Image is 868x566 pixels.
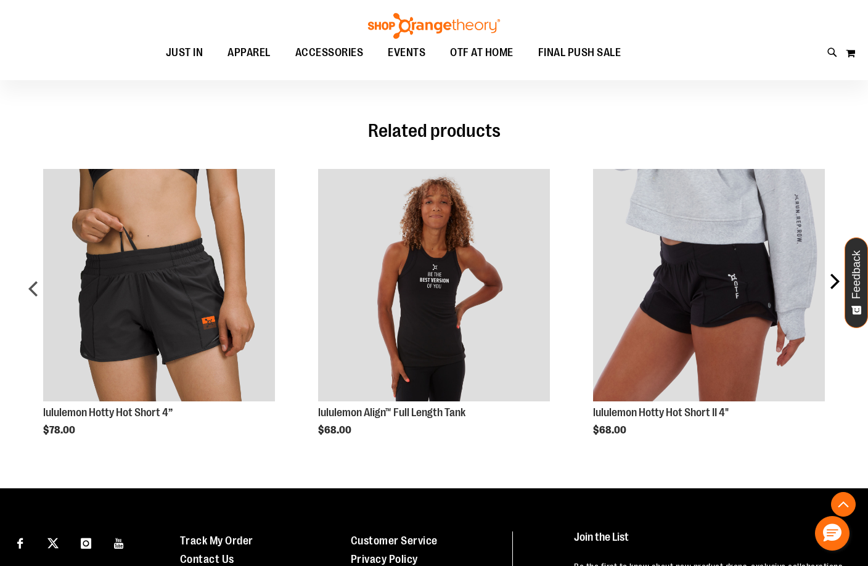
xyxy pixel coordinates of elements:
span: OTF AT HOME [450,39,514,67]
h4: Join the List [574,531,845,554]
a: FINAL PUSH SALE [526,39,634,67]
div: prev [22,150,46,436]
a: lululemon Hotty Hot Short 4” [43,406,173,419]
span: $78.00 [43,425,77,436]
img: Product image for lululemon Hotty Hot Short II 4" [593,169,825,401]
a: APPAREL [215,39,283,67]
span: JUST IN [166,39,203,67]
a: Visit our Youtube page [108,531,130,553]
a: Product Page Link [318,169,551,403]
a: Visit our Facebook page [9,531,31,553]
span: $68.00 [593,425,628,436]
span: $68.00 [318,425,353,436]
a: Privacy Policy [351,553,418,565]
a: Product Page Link [43,169,276,403]
a: ACCESSORIES [283,39,376,67]
a: EVENTS [375,39,438,67]
span: Feedback [851,250,862,299]
a: lululemon Align™ Full Length Tank [318,406,465,419]
a: Visit our Instagram page [75,531,97,553]
span: ACCESSORIES [295,39,364,67]
img: Shop Orangetheory [366,13,502,39]
span: Related products [368,120,501,141]
span: EVENTS [388,39,425,67]
a: JUST IN [154,39,216,67]
a: Contact Us [180,553,234,565]
img: Product image for lululemon Align™ Full Length Tank [318,169,551,401]
a: Product Page Link [593,169,825,403]
a: lululemon Hotty Hot Short II 4" [593,406,729,419]
button: Hello, have a question? Let’s chat. [815,516,850,551]
img: Twitter [47,538,59,549]
button: Feedback - Show survey [845,237,868,328]
a: Customer Service [351,535,438,547]
img: Product image for lululemon Hotty Hot Short 4” [43,169,276,401]
a: Visit our X page [43,531,64,553]
button: Back To Top [831,492,856,517]
a: OTF AT HOME [438,39,526,67]
div: next [822,150,846,436]
a: Track My Order [180,535,253,547]
span: FINAL PUSH SALE [538,39,621,67]
span: APPAREL [227,39,271,67]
